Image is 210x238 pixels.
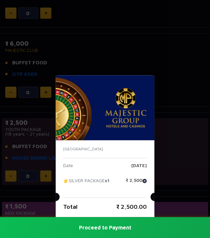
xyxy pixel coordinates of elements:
strong: x1 [105,177,110,183]
p: SILVER PACKAGE [63,178,110,188]
img: tikcet [63,178,69,184]
p: [GEOGRAPHIC_DATA] [63,146,147,152]
p: Date [63,163,73,173]
img: majesticPride-banner [56,75,154,140]
p: [DATE] [131,163,147,173]
p: ₹ 2,500 [126,178,147,188]
p: ₹ 2,500.00 [116,202,147,211]
p: Total [63,202,78,211]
